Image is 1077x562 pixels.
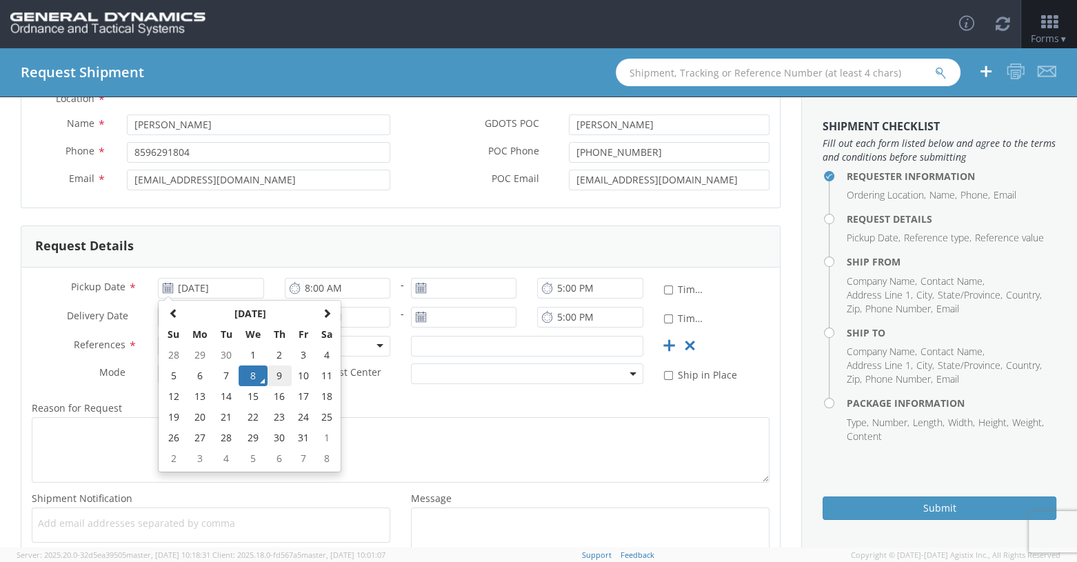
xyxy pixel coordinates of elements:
[185,345,214,365] td: 29
[268,386,292,407] td: 16
[847,328,1056,338] h4: Ship To
[664,314,673,323] input: Time Definite
[21,65,144,80] h4: Request Shipment
[1031,32,1067,45] span: Forms
[212,550,385,560] span: Client: 2025.18.0-fd567a5
[847,372,862,386] li: Zip
[268,428,292,448] td: 30
[161,386,185,407] td: 12
[268,448,292,469] td: 6
[268,345,292,365] td: 2
[185,407,214,428] td: 20
[185,324,214,345] th: Mo
[315,386,339,407] td: 18
[239,386,268,407] td: 15
[328,365,381,381] span: Cost Center
[292,386,315,407] td: 17
[1059,33,1067,45] span: ▼
[847,416,869,430] li: Type
[169,308,179,318] span: Previous Month
[847,398,1056,408] h4: Package Information
[978,416,1009,430] li: Height
[865,372,933,386] li: Phone Number
[492,172,539,188] span: POC Email
[936,302,959,316] li: Email
[315,365,339,386] td: 11
[161,428,185,448] td: 26
[292,428,315,448] td: 31
[847,288,913,302] li: Address Line 1
[292,448,315,469] td: 7
[929,188,957,202] li: Name
[292,365,315,386] td: 10
[411,492,452,505] span: Message
[664,285,673,294] input: Time Definite
[847,430,882,443] li: Content
[67,117,94,130] span: Name
[99,365,125,379] span: Mode
[488,144,539,160] span: POC Phone
[823,137,1056,164] span: Fill out each form listed below and agree to the terms and conditions before submitting
[268,365,292,386] td: 9
[185,365,214,386] td: 6
[239,324,268,345] th: We
[847,274,917,288] li: Company Name
[664,371,673,380] input: Ship in Place
[292,407,315,428] td: 24
[322,308,332,318] span: Next Month
[67,309,128,325] span: Delivery Date
[851,550,1060,561] span: Copyright © [DATE]-[DATE] Agistix Inc., All Rights Reserved
[948,416,975,430] li: Width
[315,428,339,448] td: 1
[214,324,239,345] th: Tu
[847,359,913,372] li: Address Line 1
[1012,416,1044,430] li: Weight
[847,171,1056,181] h4: Requester Information
[938,359,1003,372] li: State/Province
[960,188,990,202] li: Phone
[268,407,292,428] td: 23
[126,550,210,560] span: master, [DATE] 10:18:31
[32,401,122,414] span: Reason for Request
[185,448,214,469] td: 3
[847,214,1056,224] h4: Request Details
[616,59,960,86] input: Shipment, Tracking or Reference Number (at least 4 chars)
[268,324,292,345] th: Th
[161,345,185,365] td: 28
[239,345,268,365] td: 1
[872,416,909,430] li: Number
[916,359,934,372] li: City
[621,550,654,560] a: Feedback
[975,231,1044,245] li: Reference value
[847,302,862,316] li: Zip
[938,288,1003,302] li: State/Province
[315,324,339,345] th: Sa
[315,448,339,469] td: 8
[823,496,1056,520] button: Submit
[292,324,315,345] th: Fr
[664,366,740,382] label: Ship in Place
[38,516,384,530] span: Add email addresses separated by comma
[847,345,917,359] li: Company Name
[214,428,239,448] td: 28
[913,416,945,430] li: Length
[161,365,185,386] td: 5
[161,448,185,469] td: 2
[1006,359,1042,372] li: Country
[847,257,1056,267] h4: Ship From
[904,231,972,245] li: Reference type
[214,365,239,386] td: 7
[69,172,94,185] span: Email
[161,324,185,345] th: Su
[35,239,134,253] h3: Request Details
[315,407,339,428] td: 25
[664,281,707,297] label: Time Definite
[161,407,185,428] td: 19
[582,550,612,560] a: Support
[664,310,707,325] label: Time Definite
[17,550,210,560] span: Server: 2025.20.0-32d5ea39505
[239,407,268,428] td: 22
[214,448,239,469] td: 4
[214,386,239,407] td: 14
[239,365,268,386] td: 8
